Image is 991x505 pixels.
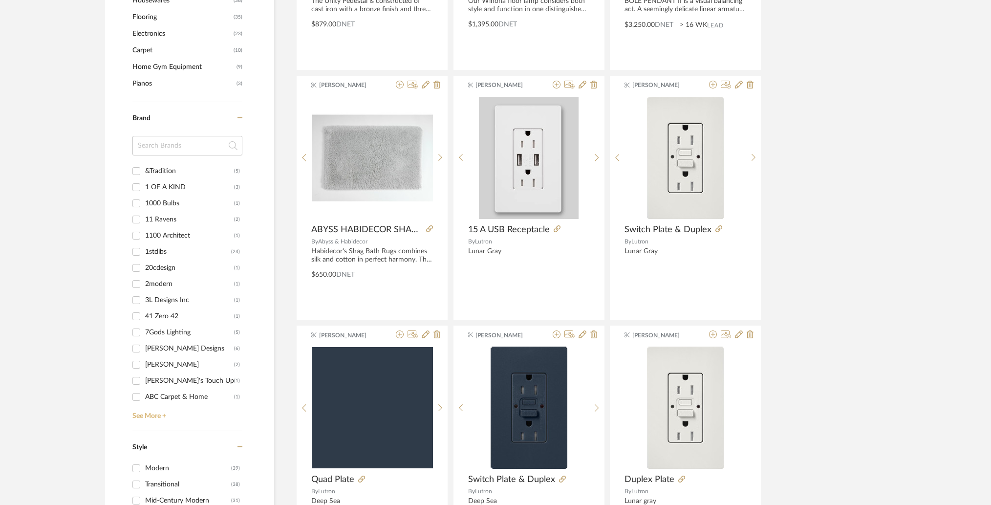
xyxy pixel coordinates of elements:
span: 15 A USB Receptacle [468,224,550,235]
span: Lead [707,22,724,29]
span: By [625,239,631,244]
div: (39) [231,461,240,476]
span: Lutron [475,239,492,244]
div: (3) [234,179,240,195]
div: 3L Designs Inc [145,292,234,308]
div: Transitional [145,477,231,492]
div: (5) [234,163,240,179]
span: Electronics [132,25,231,42]
span: (10) [234,43,242,58]
div: [PERSON_NAME]'s Touch Up [145,373,234,389]
div: (1) [234,389,240,405]
span: [PERSON_NAME] [319,331,381,340]
div: 41 Zero 42 [145,308,234,324]
a: See More + [130,405,242,420]
span: Lutron [318,488,335,494]
span: ABYSS HABIDECOR SHAG BATH AND AREA RUGS - PLATINUM (992) [311,224,422,235]
span: (9) [237,59,242,75]
span: Style [132,444,147,451]
div: (38) [231,477,240,492]
div: &Tradition [145,163,234,179]
span: $3,250.00 [625,22,655,28]
input: Search Brands [132,136,242,155]
span: (23) [234,26,242,42]
div: [PERSON_NAME] [145,357,234,373]
span: DNET [498,21,517,28]
span: > 16 WK [680,20,707,30]
span: Flooring [132,9,231,25]
span: [PERSON_NAME] [475,81,537,89]
div: Modern [145,461,231,476]
div: (1) [234,228,240,243]
div: Lunar Gray [468,247,590,264]
div: (2) [234,357,240,373]
span: Pianos [132,75,234,92]
div: 20cdesign [145,260,234,276]
span: By [468,488,475,494]
span: Quad Plate [311,474,354,485]
span: Lutron [631,239,648,244]
span: DNET [655,22,673,28]
span: (3) [237,76,242,91]
span: Lutron [475,488,492,494]
img: Switch Plate & Duplex [647,97,724,219]
div: (1) [234,196,240,211]
div: 1 OF A KIND [145,179,234,195]
span: $879.00 [311,21,336,28]
div: (1) [234,373,240,389]
span: [PERSON_NAME] [475,331,537,340]
span: [PERSON_NAME] [632,331,694,340]
div: 2modern [145,276,234,292]
span: Abyss & Habidecor [318,239,367,244]
span: DNET [336,21,355,28]
div: 7Gods Lighting [145,325,234,340]
span: $1,395.00 [468,21,498,28]
span: [PERSON_NAME] [319,81,381,89]
div: ABC Carpet & Home [145,389,234,405]
div: (6) [234,341,240,356]
span: Home Gym Equipment [132,59,234,75]
span: Carpet [132,42,231,59]
img: 15 A USB Receptacle [479,97,579,219]
div: (1) [234,292,240,308]
div: Lunar Gray [625,247,746,264]
span: DNET [336,271,355,278]
span: [PERSON_NAME] [632,81,694,89]
span: Duplex Plate [625,474,674,485]
img: Duplex Plate [647,347,724,469]
div: [PERSON_NAME] Designs [145,341,234,356]
span: By [625,488,631,494]
div: 1100 Architect [145,228,234,243]
div: (1) [234,276,240,292]
span: Lutron [631,488,648,494]
span: Switch Plate & Duplex [468,474,555,485]
img: Switch Plate & Duplex [491,347,567,469]
span: By [311,488,318,494]
div: Habidecor's Shag Bath Rugs combines silk and cotton in perfect harmony. This rug is amazingly thi... [311,247,433,264]
span: Switch Plate & Duplex [625,224,711,235]
img: ABYSS HABIDECOR SHAG BATH AND AREA RUGS - PLATINUM (992) [312,97,433,219]
div: 1000 Bulbs [145,196,234,211]
img: Quad Plate [312,347,433,468]
div: (24) [231,244,240,260]
div: (1) [234,308,240,324]
div: (1) [234,260,240,276]
div: (5) [234,325,240,340]
div: (2) [234,212,240,227]
span: By [311,239,318,244]
span: By [468,239,475,244]
span: Brand [132,115,151,122]
span: $650.00 [311,271,336,278]
div: 1stdibs [145,244,231,260]
div: 11 Ravens [145,212,234,227]
span: (35) [234,9,242,25]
